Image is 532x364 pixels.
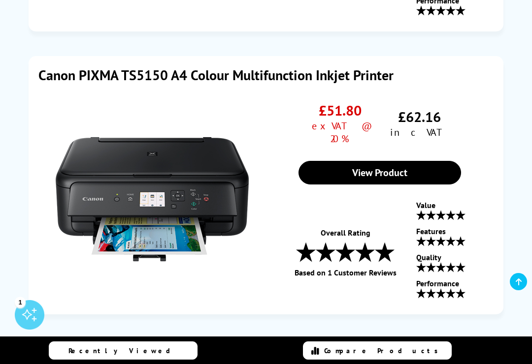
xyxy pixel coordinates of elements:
[416,278,441,288] div: Performance
[324,346,443,355] span: Compare Products
[416,200,441,210] div: Value
[38,66,394,84] a: Canon PIXMA TS5150 A4 Colour Multifunction Inkjet Printer
[68,346,180,355] span: Recently Viewed
[303,341,452,360] a: Compare Products
[416,226,441,236] div: Features
[15,297,26,307] div: 1
[56,103,249,296] img: Canon PIXMA TS5150 A4 Colour Multifunction Inkjet Printer
[295,268,397,277] span: Based on 1 Customer Reviews
[321,228,370,238] span: Overall Rating
[49,341,198,360] a: Recently Viewed
[299,161,461,184] a: View Product
[390,126,449,139] span: inc VAT
[312,120,368,145] span: ex VAT @ 20%
[398,108,441,126] span: £62.16
[416,252,441,262] div: Quality
[319,101,362,120] span: £51.80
